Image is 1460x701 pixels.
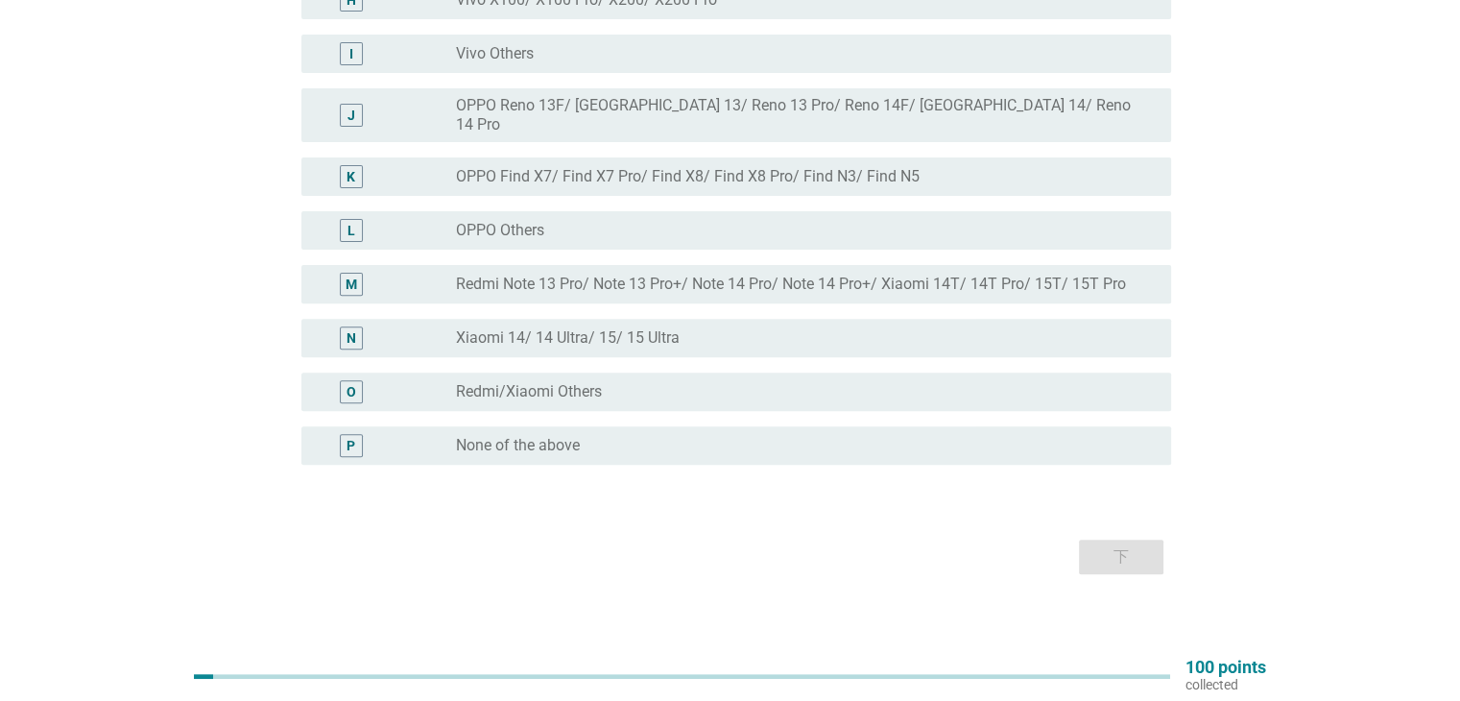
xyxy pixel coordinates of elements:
label: OPPO Others [456,221,544,240]
label: OPPO Reno 13F/ [GEOGRAPHIC_DATA] 13/ Reno 13 Pro/ Reno 14F/ [GEOGRAPHIC_DATA] 14/ Reno 14 Pro [456,96,1139,134]
label: None of the above [456,436,580,455]
label: Redmi Note 13 Pro/ Note 13 Pro+/ Note 14 Pro/ Note 14 Pro+/ Xiaomi 14T/ 14T Pro/ 15T/ 15T Pro [456,275,1126,294]
label: Redmi/Xiaomi Others [456,382,602,401]
div: I [349,44,353,64]
div: P [347,436,355,456]
div: K [347,167,355,187]
label: Vivo Others [456,44,534,63]
div: O [347,382,356,402]
p: collected [1185,676,1266,693]
div: M [346,275,357,295]
div: N [347,328,356,349]
p: 100 points [1185,659,1266,676]
label: OPPO Find X7/ Find X7 Pro/ Find X8/ Find X8 Pro/ Find N3/ Find N5 [456,167,920,186]
label: Xiaomi 14/ 14 Ultra/ 15/ 15 Ultra [456,328,680,348]
div: J [347,106,355,126]
div: L [347,221,355,241]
